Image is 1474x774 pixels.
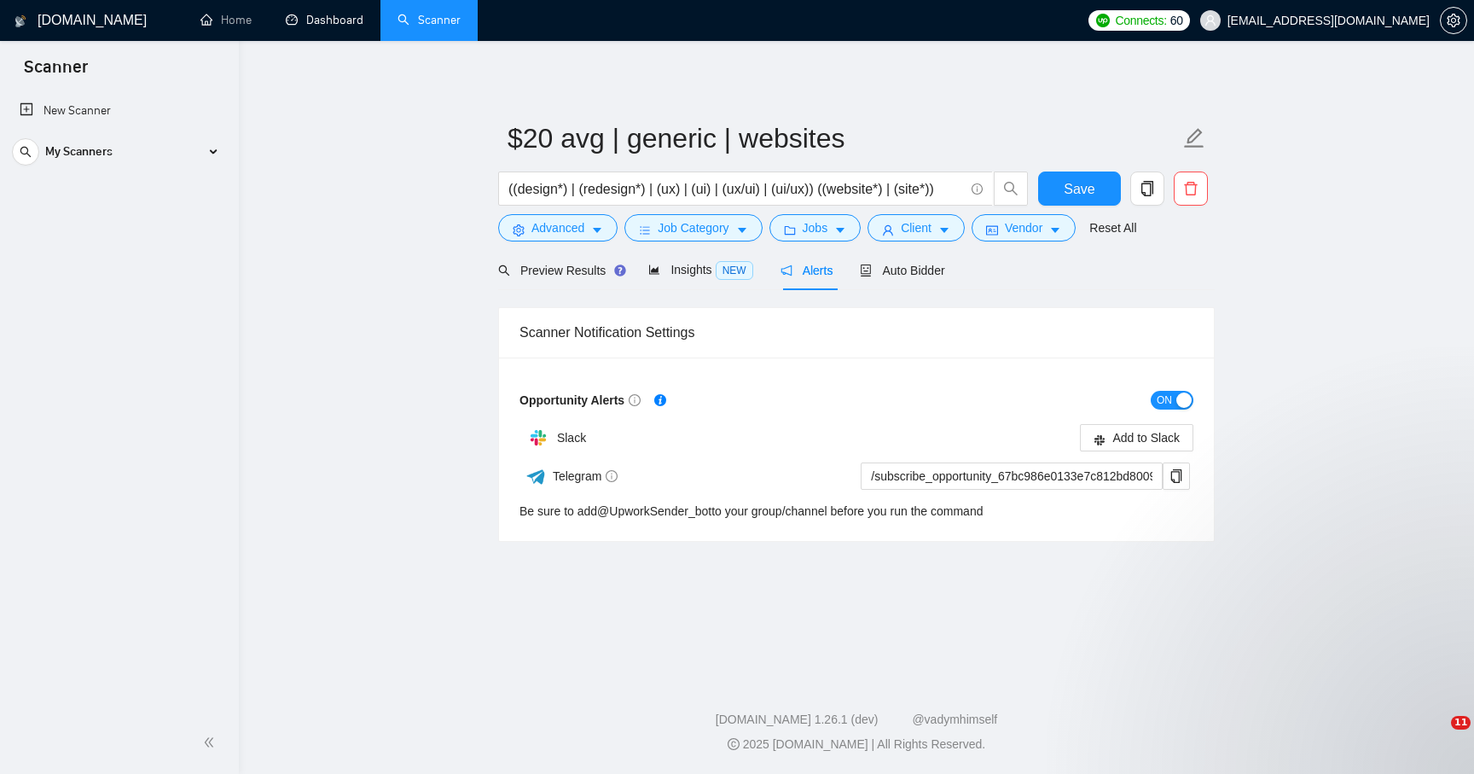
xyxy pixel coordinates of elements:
[10,55,102,90] span: Scanner
[1064,178,1094,200] span: Save
[398,13,461,27] a: searchScanner
[986,224,998,236] span: idcard
[1183,127,1205,149] span: edit
[45,135,113,169] span: My Scanners
[803,218,828,237] span: Jobs
[1131,181,1164,196] span: copy
[519,502,983,521] div: Be sure to add to your group/channel before you run the command
[860,265,872,276] span: robot
[624,214,762,242] button: barsJob Categorycaret-down
[972,183,983,195] span: info-circle
[1441,14,1466,27] span: setting
[508,178,964,200] input: Search Freelance Jobs...
[203,734,220,751] span: double-left
[498,265,510,276] span: search
[1130,172,1164,206] button: copy
[12,138,39,166] button: search
[1451,716,1471,730] span: 11
[1440,7,1467,34] button: setting
[508,117,1180,160] input: Scanner name...
[868,214,965,242] button: userClientcaret-down
[6,94,232,128] li: New Scanner
[1164,469,1189,483] span: copy
[995,181,1027,196] span: search
[513,224,525,236] span: setting
[286,13,363,27] a: dashboardDashboard
[1038,172,1121,206] button: Save
[13,146,38,158] span: search
[639,224,651,236] span: bars
[591,224,603,236] span: caret-down
[912,713,997,726] a: @vadymhimself
[781,264,833,277] span: Alerts
[658,218,728,237] span: Job Category
[648,264,660,276] span: area-chart
[1157,391,1172,410] span: ON
[521,421,555,455] img: hpQkSZIkSZIkSZIkSZIkSZIkSZIkSZIkSZIkSZIkSZIkSZIkSZIkSZIkSZIkSZIkSZIkSZIkSZIkSZIkSZIkSZIkSZIkSZIkS...
[597,504,711,518] a: @UpworkSender_bot
[994,172,1028,206] button: search
[716,713,879,726] a: [DOMAIN_NAME] 1.26.1 (dev)
[784,224,796,236] span: folder
[1175,181,1207,196] span: delete
[525,466,547,487] img: ww3wtPAAAAAElFTkSuQmCC
[20,94,218,128] a: New Scanner
[716,261,753,280] span: NEW
[15,8,26,35] img: logo
[1416,716,1457,757] iframe: To enrich screen reader interactions, please activate Accessibility in Grammarly extension settings
[498,264,621,277] span: Preview Results
[519,308,1193,357] div: Scanner Notification Settings
[612,263,628,278] div: Tooltip anchor
[1096,14,1110,27] img: upwork-logo.png
[860,264,944,277] span: Auto Bidder
[531,218,584,237] span: Advanced
[629,394,641,406] span: info-circle
[1163,463,1190,490] button: copy
[1115,11,1166,30] span: Connects:
[901,218,931,237] span: Client
[1094,433,1105,445] span: slack
[834,224,846,236] span: caret-down
[606,470,618,482] span: info-circle
[1080,424,1193,451] button: slackAdd to Slack
[6,135,232,176] li: My Scanners
[553,469,618,483] span: Telegram
[1089,218,1136,237] a: Reset All
[653,393,668,408] div: Tooltip anchor
[728,738,740,750] span: copyright
[557,431,586,445] span: Slack
[648,263,752,276] span: Insights
[1005,218,1042,237] span: Vendor
[252,736,1460,754] div: 2025 [DOMAIN_NAME] | All Rights Reserved.
[972,214,1076,242] button: idcardVendorcaret-down
[1049,224,1061,236] span: caret-down
[1174,172,1208,206] button: delete
[781,265,792,276] span: notification
[882,224,894,236] span: user
[736,224,748,236] span: caret-down
[1204,15,1216,26] span: user
[938,224,950,236] span: caret-down
[1112,428,1180,447] span: Add to Slack
[519,393,641,407] span: Opportunity Alerts
[200,13,252,27] a: homeHome
[498,214,618,242] button: settingAdvancedcaret-down
[1170,11,1183,30] span: 60
[769,214,862,242] button: folderJobscaret-down
[1440,14,1467,27] a: setting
